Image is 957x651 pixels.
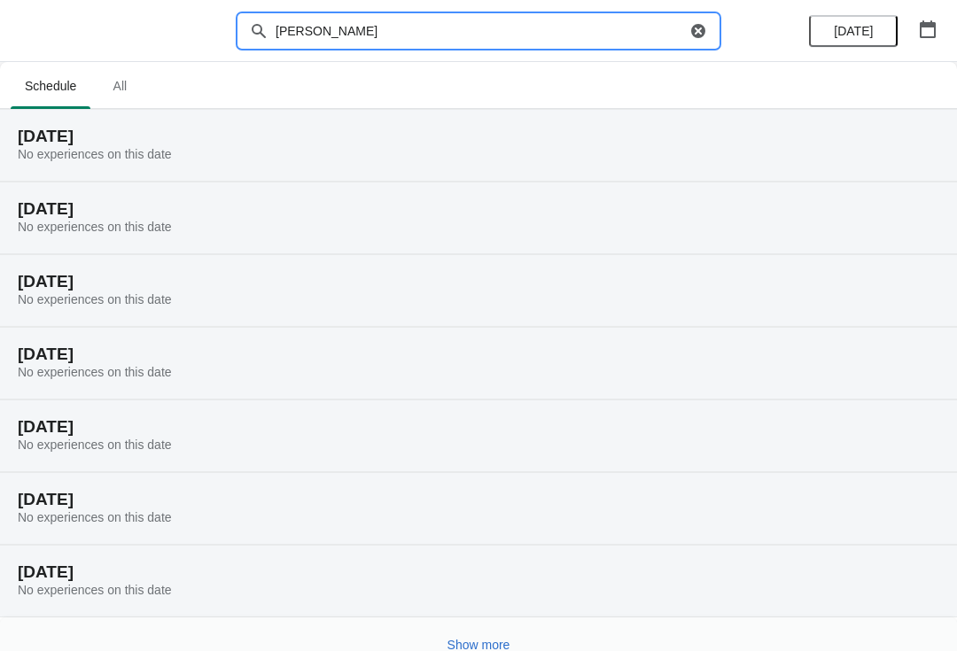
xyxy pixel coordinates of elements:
[18,147,172,161] span: No experiences on this date
[18,583,172,597] span: No experiences on this date
[834,24,873,38] span: [DATE]
[97,70,142,102] span: All
[809,15,898,47] button: [DATE]
[18,220,172,234] span: No experiences on this date
[18,273,939,291] h2: [DATE]
[275,15,686,47] input: Search
[18,563,939,581] h2: [DATE]
[18,438,172,452] span: No experiences on this date
[18,365,172,379] span: No experiences on this date
[11,70,90,102] span: Schedule
[18,345,939,363] h2: [DATE]
[18,128,939,145] h2: [DATE]
[18,200,939,218] h2: [DATE]
[18,418,939,436] h2: [DATE]
[18,292,172,306] span: No experiences on this date
[18,491,939,508] h2: [DATE]
[689,22,707,40] button: Clear
[18,510,172,524] span: No experiences on this date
